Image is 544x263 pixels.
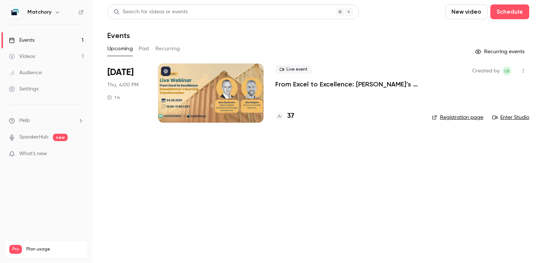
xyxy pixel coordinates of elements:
a: From Excel to Excellence: [PERSON_NAME]’s Sourcing Transformation [275,80,420,89]
span: What's new [19,150,47,158]
button: New video [445,4,487,19]
button: Past [139,43,150,55]
span: Thu, 4:00 PM [107,81,138,89]
span: Help [19,117,30,124]
img: Matchory [9,6,21,18]
div: Events [9,37,34,44]
div: Audience [9,69,42,76]
button: Schedule [490,4,529,19]
a: SpeakerHub [19,133,48,141]
span: new [53,134,68,141]
span: Created by [472,66,500,75]
a: Registration page [432,114,483,121]
button: Upcoming [107,43,133,55]
h1: Events [107,31,130,40]
h4: 37 [287,111,294,121]
span: Laura Banciu [503,66,511,75]
div: Search for videos or events [114,8,188,16]
h6: Matchory [27,8,51,16]
div: Settings [9,85,38,93]
span: LB [504,66,510,75]
div: Sep 4 Thu, 4:00 PM (Europe/Berlin) [107,64,146,123]
button: Recurring [155,43,180,55]
span: Plan usage [26,246,83,252]
button: Recurring events [472,46,529,58]
span: Live event [275,65,312,74]
li: help-dropdown-opener [9,117,84,124]
span: Pro [9,245,22,254]
a: 37 [275,111,294,121]
div: Videos [9,53,35,60]
span: [DATE] [107,66,134,78]
a: Enter Studio [492,114,529,121]
div: 1 h [107,95,120,100]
